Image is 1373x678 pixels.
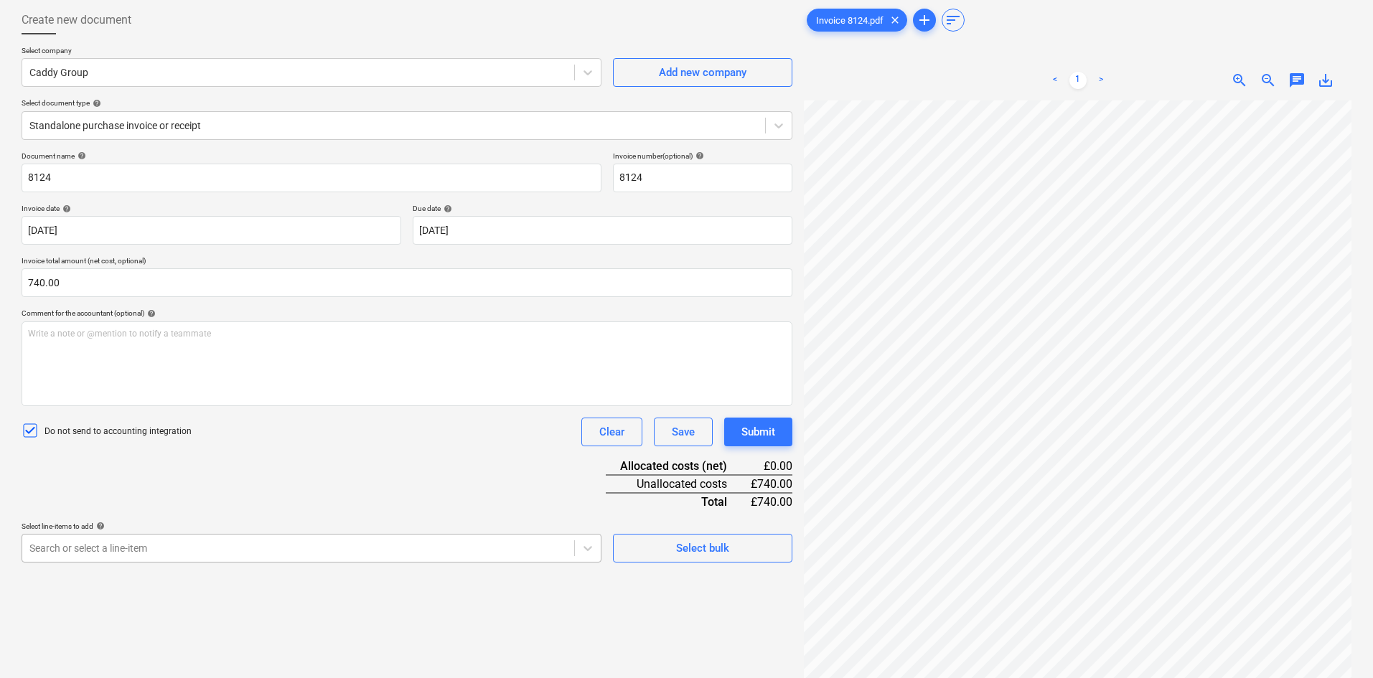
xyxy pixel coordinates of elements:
[606,458,750,475] div: Allocated costs (net)
[606,475,750,493] div: Unallocated costs
[60,204,71,213] span: help
[1317,72,1334,89] span: save_alt
[93,522,105,530] span: help
[1046,72,1064,89] a: Previous page
[750,493,792,510] div: £740.00
[1301,609,1373,678] iframe: Chat Widget
[1069,72,1087,89] a: Page 1 is your current page
[750,475,792,493] div: £740.00
[672,423,695,441] div: Save
[22,98,792,108] div: Select document type
[75,151,86,160] span: help
[724,418,792,446] button: Submit
[750,458,792,475] div: £0.00
[22,204,401,213] div: Invoice date
[916,11,933,29] span: add
[90,99,101,108] span: help
[886,11,904,29] span: clear
[1092,72,1110,89] a: Next page
[22,522,601,531] div: Select line-items to add
[807,9,907,32] div: Invoice 8124.pdf
[613,534,792,562] button: Select bulk
[945,11,962,29] span: sort
[413,204,792,213] div: Due date
[599,423,624,441] div: Clear
[613,151,792,161] div: Invoice number (optional)
[613,58,792,87] button: Add new company
[606,493,750,510] div: Total
[22,268,792,297] input: Invoice total amount (net cost, optional)
[676,539,729,557] div: Select bulk
[1231,72,1248,89] span: zoom_in
[22,164,601,192] input: Document name
[22,216,401,245] input: Invoice date not specified
[693,151,704,160] span: help
[22,151,601,161] div: Document name
[22,46,601,58] p: Select company
[807,15,892,26] span: Invoice 8124.pdf
[22,309,792,318] div: Comment for the accountant (optional)
[144,309,156,318] span: help
[413,216,792,245] input: Due date not specified
[659,63,746,82] div: Add new company
[22,256,792,268] p: Invoice total amount (net cost, optional)
[441,204,452,213] span: help
[22,11,131,29] span: Create new document
[581,418,642,446] button: Clear
[44,425,192,438] p: Do not send to accounting integration
[654,418,713,446] button: Save
[1288,72,1306,89] span: chat
[741,423,775,441] div: Submit
[613,164,792,192] input: Invoice number
[1260,72,1277,89] span: zoom_out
